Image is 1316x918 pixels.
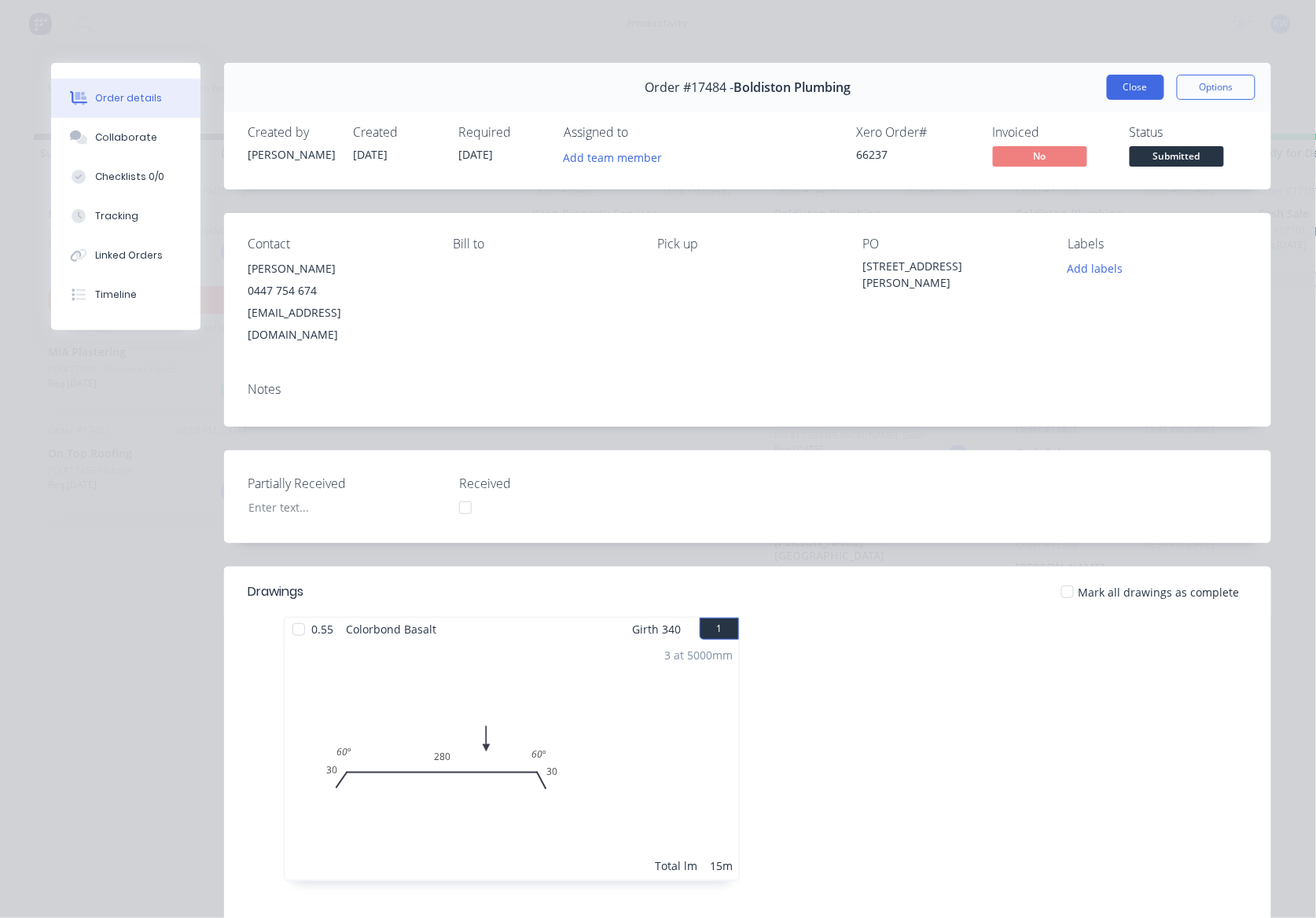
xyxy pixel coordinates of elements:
span: No [993,146,1087,166]
div: Required [458,125,545,140]
div: Invoiced [993,125,1111,140]
div: 3 at 5000mm [664,647,733,663]
div: Labels [1068,237,1248,252]
span: Colorbond Basalt [340,618,443,641]
div: [EMAIL_ADDRESS][DOMAIN_NAME] [248,302,428,346]
div: Assigned to [564,125,721,140]
div: Collaborate [95,130,157,145]
div: Contact [248,237,428,252]
button: Collaborate [51,118,200,157]
div: Pick up [658,237,838,252]
div: [PERSON_NAME] [248,258,428,280]
div: Notes [248,382,1248,397]
span: Mark all drawings as complete [1079,584,1240,600]
div: Checklists 0/0 [95,170,164,184]
button: Tracking [51,196,200,236]
div: 0302803060º60º3 at 5000mmTotal lm15m [285,641,739,880]
button: Linked Orders [51,236,200,275]
div: [STREET_ADDRESS][PERSON_NAME] [862,258,1042,291]
div: Tracking [95,209,138,223]
button: Add labels [1059,258,1131,279]
div: Linked Orders [95,248,163,263]
button: Add team member [555,146,671,167]
span: Order #17484 - [645,80,733,95]
button: Options [1177,75,1255,100]
div: 66237 [856,146,974,163]
div: 15m [710,857,733,874]
button: Order details [51,79,200,118]
div: [PERSON_NAME]0447 754 674[EMAIL_ADDRESS][DOMAIN_NAME] [248,258,428,346]
span: Girth 340 [632,618,681,641]
div: Bill to [453,237,633,252]
div: PO [862,237,1042,252]
div: 0447 754 674 [248,280,428,302]
label: Received [459,474,656,493]
span: Boldiston Plumbing [733,80,851,95]
span: Submitted [1130,146,1224,166]
div: Drawings [248,582,303,601]
button: Timeline [51,275,200,314]
div: Total lm [655,857,697,874]
button: Submitted [1130,146,1224,170]
div: Created by [248,125,334,140]
span: 0.55 [305,618,340,641]
label: Partially Received [248,474,444,493]
span: [DATE] [353,147,388,162]
div: [PERSON_NAME] [248,146,334,163]
button: Add team member [564,146,671,167]
button: Close [1107,75,1164,100]
div: Status [1130,125,1248,140]
button: Checklists 0/0 [51,157,200,196]
button: 1 [700,618,739,640]
div: Timeline [95,288,137,302]
div: Xero Order # [856,125,974,140]
span: [DATE] [458,147,493,162]
div: Order details [95,91,162,105]
div: Created [353,125,439,140]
